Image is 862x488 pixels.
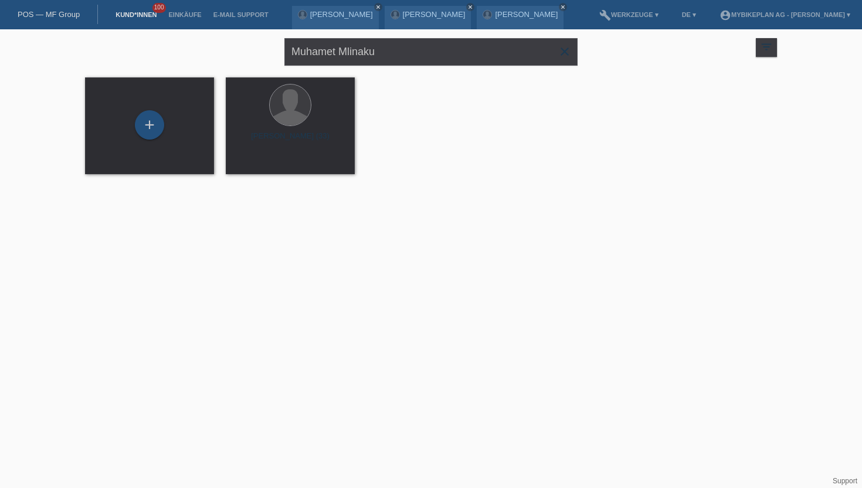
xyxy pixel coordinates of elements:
a: Einkäufe [162,11,207,18]
div: Kund*in hinzufügen [135,115,164,135]
i: close [467,4,473,10]
a: close [559,3,567,11]
a: account_circleMybikeplan AG - [PERSON_NAME] ▾ [714,11,856,18]
a: [PERSON_NAME] [495,10,558,19]
a: buildWerkzeuge ▾ [593,11,664,18]
a: POS — MF Group [18,10,80,19]
a: [PERSON_NAME] [310,10,373,19]
input: Suche... [284,38,578,66]
i: build [599,9,611,21]
i: filter_list [760,40,773,53]
a: Kund*innen [110,11,162,18]
a: close [466,3,474,11]
a: close [374,3,382,11]
a: Support [833,477,857,485]
a: DE ▾ [676,11,702,18]
span: 100 [152,3,167,13]
i: close [560,4,566,10]
i: close [375,4,381,10]
i: close [558,45,572,59]
div: [PERSON_NAME] (33) [235,131,345,150]
a: E-Mail Support [208,11,274,18]
i: account_circle [720,9,731,21]
a: [PERSON_NAME] [403,10,466,19]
